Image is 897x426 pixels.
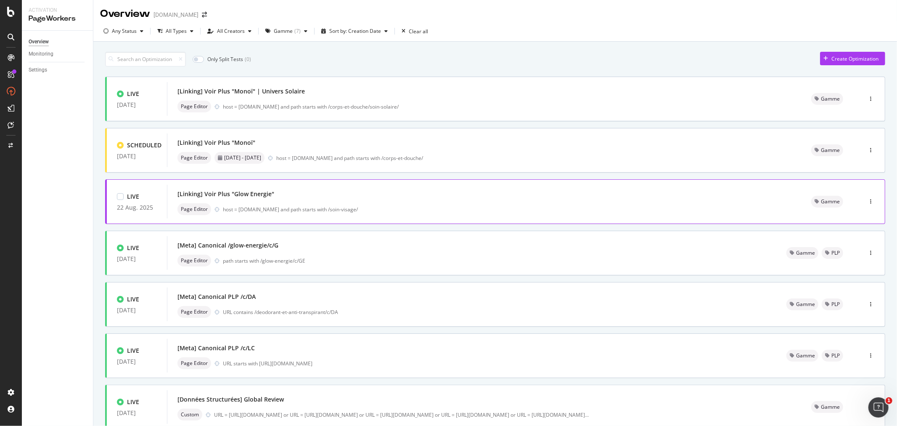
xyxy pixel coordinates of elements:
div: Gamme [274,29,293,34]
div: URL starts with [URL][DOMAIN_NAME] [223,360,766,367]
div: Overview [29,37,49,46]
div: neutral label [177,409,202,421]
span: 1 [886,397,892,404]
div: [Meta] Canonical PLP /c/DA [177,293,256,301]
div: Sort by: Creation Date [329,29,381,34]
a: Monitoring [29,50,87,59]
iframe: Intercom live chat [868,397,889,418]
div: URL = [URL][DOMAIN_NAME] or URL = [URL][DOMAIN_NAME] or URL = [URL][DOMAIN_NAME] or URL = [URL][D... [214,411,589,418]
div: LIVE [127,346,139,355]
div: [Linking] Voir Plus "Monoï" | Univers Solaire [177,87,305,96]
div: neutral label [177,255,211,266]
span: Gamme [796,353,815,358]
div: LIVE [127,295,139,304]
div: [DATE] [117,256,157,262]
div: host = [DOMAIN_NAME] and path starts with /corps-et-douche/soin-solaire/ [223,103,791,110]
a: Overview [29,37,87,46]
div: neutral label [177,101,211,112]
div: Only Split Tests [207,56,243,63]
div: PageWorkers [29,14,86,24]
div: neutral label [811,144,843,156]
div: All Types [166,29,187,34]
span: Gamme [821,96,840,101]
input: Search an Optimization [105,52,186,67]
span: PLP [831,302,840,307]
div: neutral label [786,298,818,310]
button: All Types [154,24,197,38]
button: Any Status [100,24,147,38]
div: URL contains /deodorant-et-anti-transpirant/c/DA [223,309,766,316]
div: [DATE] [117,358,157,365]
button: Create Optimization [820,52,885,65]
span: PLP [831,353,840,358]
div: LIVE [127,90,139,98]
span: ... [585,411,589,418]
div: Settings [29,66,47,75]
span: Custom [181,412,199,417]
div: [Meta] Canonical /glow-energie/c/G [177,241,278,250]
div: [DATE] [117,101,157,108]
span: Gamme [796,250,815,256]
span: Gamme [796,302,815,307]
div: neutral label [786,247,818,259]
div: host = [DOMAIN_NAME] and path starts with /soin-visage/ [223,206,791,213]
div: LIVE [127,192,139,201]
a: Settings [29,66,87,75]
div: ( 0 ) [245,56,251,63]
div: LIVE [127,244,139,252]
div: 22 Aug. 2025 [117,204,157,211]
span: Page Editor [181,104,208,109]
span: Page Editor [181,309,208,314]
div: Monitoring [29,50,53,59]
div: neutral label [177,203,211,215]
div: neutral label [822,247,843,259]
div: Clear all [409,28,428,35]
div: Create Optimization [831,55,878,62]
div: arrow-right-arrow-left [202,12,207,18]
div: neutral label [822,350,843,362]
div: host = [DOMAIN_NAME] and path starts with /corps-et-douche/ [276,154,791,162]
button: All Creators [204,24,255,38]
button: Sort by: Creation Date [318,24,391,38]
span: Gamme [821,199,840,204]
span: Page Editor [181,155,208,160]
div: [DATE] [117,307,157,314]
div: [Données Structurées] Global Review [177,395,284,404]
div: [DATE] [117,410,157,416]
span: Page Editor [181,258,208,263]
div: [DATE] [117,153,157,160]
button: Gamme(7) [262,24,311,38]
div: neutral label [786,350,818,362]
button: Clear all [398,24,428,38]
div: [Linking] Voir Plus "Glow Energie" [177,190,274,198]
div: [DOMAIN_NAME] [153,11,198,19]
div: neutral label [177,306,211,318]
span: [DATE] - [DATE] [224,155,261,160]
div: [Meta] Canonical PLP /c/LC [177,344,255,352]
div: path starts with /glow-energie/c/GE [223,257,766,264]
span: PLP [831,250,840,256]
div: ( 7 ) [294,29,301,34]
div: Any Status [112,29,137,34]
div: neutral label [811,196,843,208]
div: LIVE [127,398,139,406]
div: neutral label [811,401,843,413]
span: Page Editor [181,361,208,366]
div: Activation [29,7,86,14]
div: neutral label [214,152,265,164]
div: neutral label [177,357,211,369]
div: All Creators [217,29,245,34]
span: Gamme [821,405,840,410]
span: Page Editor [181,207,208,212]
span: Gamme [821,148,840,153]
div: neutral label [177,152,211,164]
div: Overview [100,7,150,21]
div: [Linking] Voir Plus "Monoï" [177,138,255,147]
div: neutral label [811,93,843,105]
div: SCHEDULED [127,141,161,149]
div: neutral label [822,298,843,310]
